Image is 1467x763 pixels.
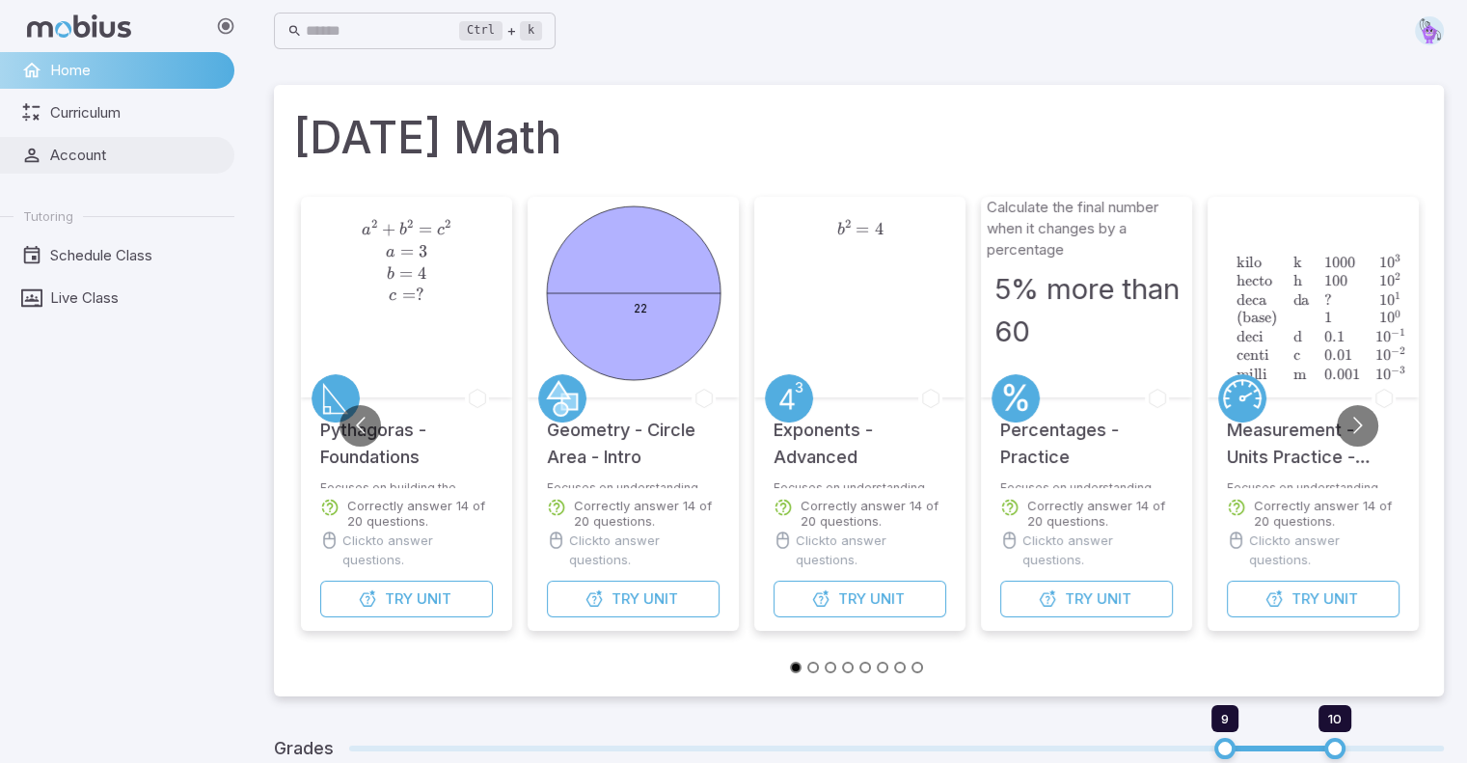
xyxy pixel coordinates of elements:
[765,374,813,422] a: Exponents
[385,588,413,610] span: Try
[845,217,851,231] span: 2
[1254,498,1399,529] p: Correctly answer 14 of 20 questions.
[50,102,221,123] span: Curriculum
[1249,531,1399,569] p: Click to answer questions.
[1324,310,1332,328] span: 1
[50,245,221,266] span: Schedule Class
[1227,480,1399,488] p: Focuses on understanding metric units for measurement including very large and small.
[1387,291,1395,310] span: 0
[1387,310,1395,328] span: 0
[419,241,427,261] span: 3
[987,197,1187,260] p: Calculate the final number when it changes by a percentage
[407,217,413,231] span: 2
[643,588,678,610] span: Unit
[1292,291,1309,310] span: da
[1387,254,1395,272] span: 0
[1022,531,1173,569] p: Click to answer questions.
[1000,581,1173,617] button: TryUnit
[1379,272,1387,290] span: 1
[320,480,493,488] p: Focuses on building the foundations for introducing the Pythagorean theorem.
[1395,289,1399,301] span: 1
[842,662,854,673] button: Go to slide 4
[1221,711,1229,726] span: 9
[994,268,1180,353] h3: 5% more than 60
[1097,588,1131,610] span: Unit
[437,222,445,238] span: c
[1277,255,1279,314] span: ​
[389,287,396,304] span: c
[320,397,493,471] h5: Pythagoras - Foundations
[870,588,905,610] span: Unit
[1291,588,1319,610] span: Try
[340,405,381,447] button: Go to previous slide
[574,498,720,529] p: Correctly answer 14 of 20 questions.
[1415,16,1444,45] img: pentagon.svg
[547,397,720,471] h5: Geometry - Circle Area - Intro
[1324,291,1332,310] span: ?
[538,374,586,422] a: Geometry 2D
[911,662,923,673] button: Go to slide 8
[859,662,871,673] button: Go to slide 5
[1000,397,1173,471] h5: Percentages - Practice
[416,285,424,305] span: ?
[371,217,377,231] span: 2
[1404,255,1406,314] span: ​
[520,21,542,41] kbd: k
[801,498,946,529] p: Correctly answer 14 of 20 questions.
[1395,309,1399,320] span: 0
[992,374,1040,422] a: Percentages
[1328,711,1342,726] span: 10
[23,207,73,225] span: Tutoring
[807,662,819,673] button: Go to slide 2
[877,662,888,673] button: Go to slide 6
[790,662,801,673] button: Go to slide 1
[1359,255,1361,314] span: ​
[1236,310,1277,328] span: (base)
[1227,581,1399,617] button: TryUnit
[1387,272,1395,290] span: 0
[1218,374,1266,422] a: Speed/Distance/Time
[347,498,493,529] p: Correctly answer 14 of 20 questions.
[1379,254,1387,272] span: 1
[387,266,394,283] span: b
[1323,588,1358,610] span: Unit
[569,531,720,569] p: Click to answer questions.
[382,219,395,239] span: +
[50,287,221,309] span: Live Class
[1337,405,1378,447] button: Go to next slide
[894,662,906,673] button: Go to slide 7
[1324,272,1347,290] span: 100
[825,662,836,673] button: Go to slide 3
[874,219,883,239] span: 4
[1292,254,1301,272] span: k
[400,241,414,261] span: =
[293,104,1425,170] h1: [DATE] Math
[274,735,334,762] h5: Grades
[611,588,639,610] span: Try
[1309,255,1311,314] span: ​
[1395,271,1399,283] span: 2
[402,285,416,305] span: =
[50,60,221,81] span: Home
[459,19,542,42] div: +
[837,222,845,238] span: b
[856,219,869,239] span: =
[774,480,946,488] p: Focuses on understanding and working with exponents.
[399,222,407,238] span: b
[1292,272,1301,290] span: h
[1236,291,1266,310] span: deca
[1236,254,1262,272] span: kilo
[1027,498,1173,529] p: Correctly answer 14 of 20 questions.
[838,588,866,610] span: Try
[399,263,413,284] span: =
[1000,480,1173,488] p: Focuses on understanding how to calculate and work with percentages.
[1227,397,1399,471] h5: Measurement - Units Practice - Metric
[312,374,360,422] a: Pythagoras
[1324,254,1355,272] span: 1000
[417,588,451,610] span: Unit
[342,531,493,569] p: Click to answer questions.
[634,301,647,315] text: 22
[362,222,371,238] span: a
[774,581,946,617] button: TryUnit
[386,244,395,260] span: a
